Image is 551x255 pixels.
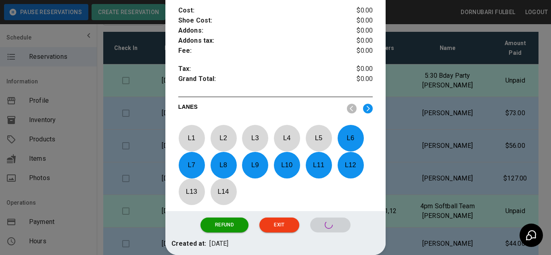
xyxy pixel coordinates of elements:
[305,129,332,147] p: L 5
[273,155,300,174] p: L 10
[337,129,364,147] p: L 6
[178,16,340,26] p: Shoe Cost :
[242,129,268,147] p: L 3
[210,129,237,147] p: L 2
[340,6,373,16] p: $0.00
[200,218,248,232] button: Refund
[210,182,237,201] p: L 14
[340,64,373,74] p: $0.00
[178,103,340,114] p: LANES
[178,26,340,36] p: Addons :
[178,64,340,74] p: Tax :
[178,155,205,174] p: L 7
[340,26,373,36] p: $0.00
[340,36,373,46] p: $0.00
[178,6,340,16] p: Cost :
[210,155,237,174] p: L 8
[178,129,205,147] p: L 1
[347,104,357,114] img: nav_left.svg
[178,36,340,46] p: Addons tax :
[171,239,207,249] p: Created at:
[340,46,373,56] p: $0.00
[340,74,373,86] p: $0.00
[363,104,373,114] img: right.svg
[273,129,300,147] p: L 4
[178,74,340,86] p: Grand Total :
[337,155,364,174] p: L 12
[259,218,299,232] button: Exit
[340,16,373,26] p: $0.00
[178,46,340,56] p: Fee :
[209,239,228,249] p: [DATE]
[305,155,332,174] p: L 11
[178,182,205,201] p: L 13
[242,155,268,174] p: L 9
